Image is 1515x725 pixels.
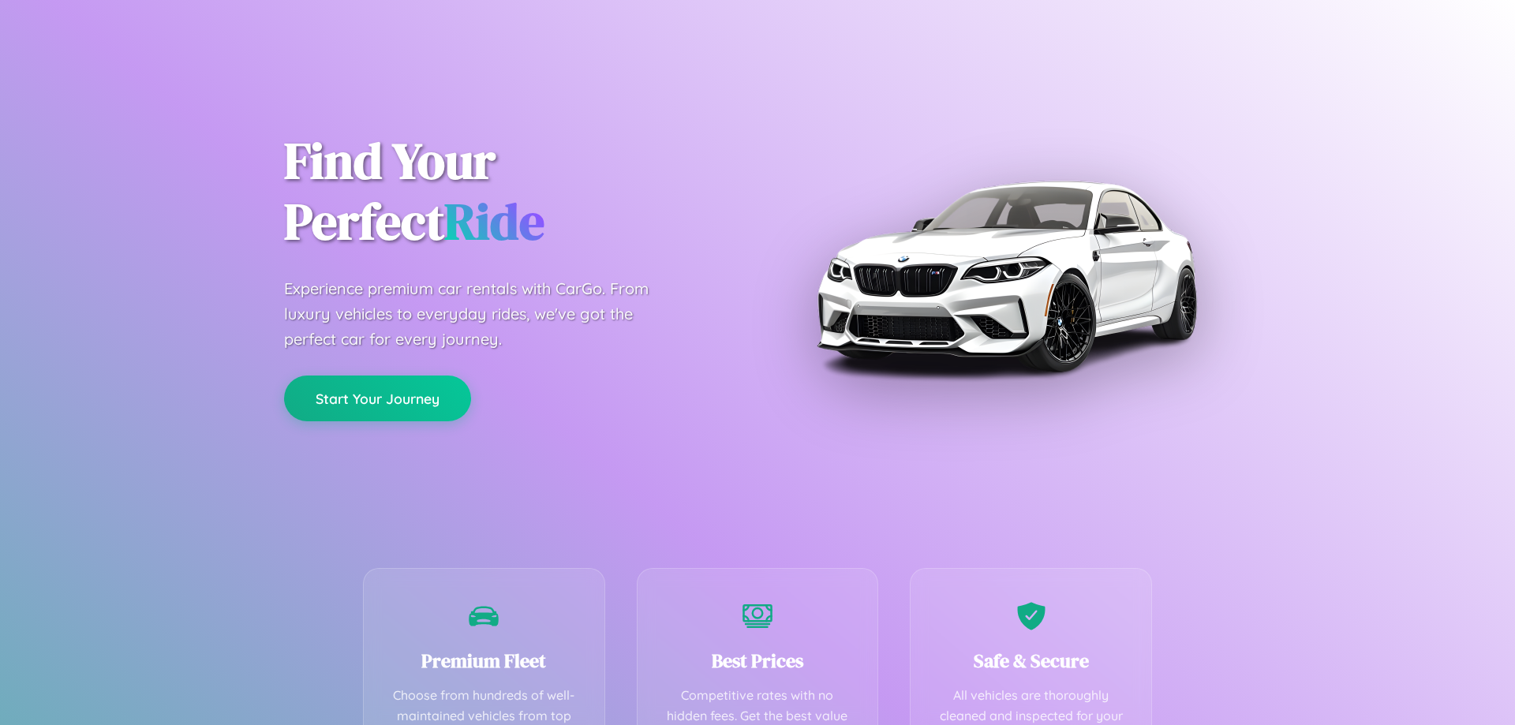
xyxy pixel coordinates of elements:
[284,376,471,421] button: Start Your Journey
[661,648,855,674] h3: Best Prices
[387,648,581,674] h3: Premium Fleet
[934,648,1128,674] h3: Safe & Secure
[284,276,679,352] p: Experience premium car rentals with CarGo. From luxury vehicles to everyday rides, we've got the ...
[809,79,1203,473] img: Premium BMW car rental vehicle
[284,131,734,252] h1: Find Your Perfect
[444,187,544,256] span: Ride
